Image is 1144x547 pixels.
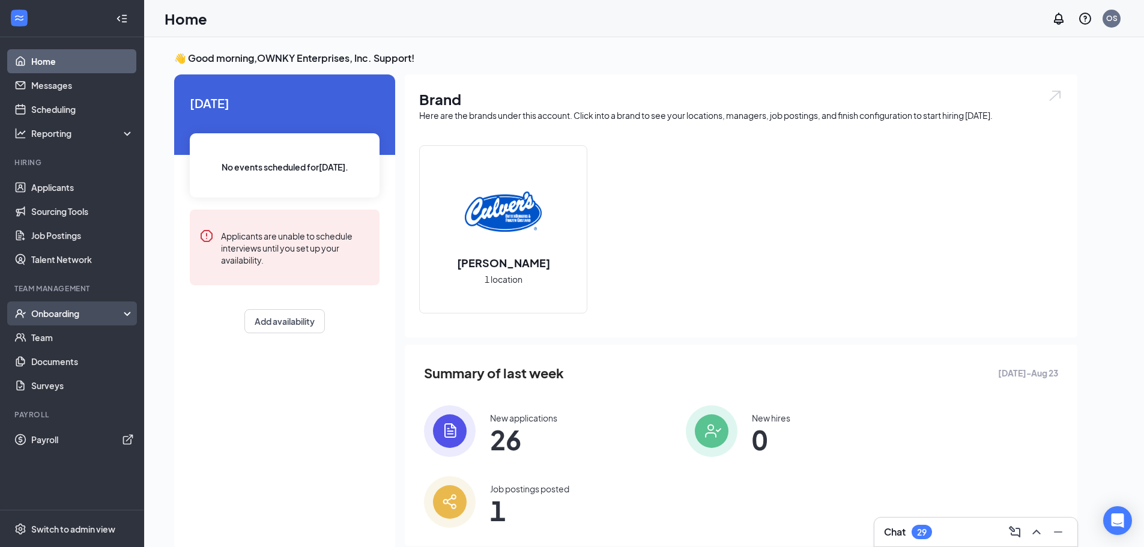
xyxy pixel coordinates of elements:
img: open.6027fd2a22e1237b5b06.svg [1047,89,1063,103]
div: Team Management [14,283,132,294]
span: No events scheduled for [DATE] . [222,160,348,174]
button: Minimize [1049,522,1068,542]
div: Payroll [14,409,132,420]
h2: [PERSON_NAME] [445,255,562,270]
div: Switch to admin view [31,523,115,535]
img: Culver's [465,174,542,250]
div: 29 [917,527,927,537]
img: icon [424,476,476,528]
svg: QuestionInfo [1078,11,1092,26]
h3: Chat [884,525,906,539]
button: ChevronUp [1027,522,1046,542]
a: Talent Network [31,247,134,271]
a: Job Postings [31,223,134,247]
div: Hiring [14,157,132,168]
div: Onboarding [31,307,124,319]
div: Here are the brands under this account. Click into a brand to see your locations, managers, job p... [419,109,1063,121]
svg: Error [199,229,214,243]
span: Summary of last week [424,363,564,384]
div: New applications [490,412,557,424]
a: Surveys [31,373,134,397]
span: 26 [490,429,557,450]
div: Open Intercom Messenger [1103,506,1132,535]
a: Team [31,325,134,349]
h1: Home [165,8,207,29]
a: Applicants [31,175,134,199]
a: Home [31,49,134,73]
button: Add availability [244,309,325,333]
a: Documents [31,349,134,373]
a: Scheduling [31,97,134,121]
div: Applicants are unable to schedule interviews until you set up your availability. [221,229,370,266]
div: New hires [752,412,790,424]
h3: 👋 Good morning, OWNKY Enterprises, Inc. Support ! [174,52,1077,65]
div: Reporting [31,127,135,139]
span: [DATE] - Aug 23 [998,366,1058,379]
svg: WorkstreamLogo [13,12,25,24]
img: icon [424,405,476,457]
a: PayrollExternalLink [31,428,134,452]
svg: ChevronUp [1029,525,1044,539]
svg: UserCheck [14,307,26,319]
svg: Settings [14,523,26,535]
button: ComposeMessage [1005,522,1024,542]
svg: ComposeMessage [1008,525,1022,539]
h1: Brand [419,89,1063,109]
svg: Analysis [14,127,26,139]
img: icon [686,405,737,457]
svg: Notifications [1052,11,1066,26]
svg: Minimize [1051,525,1065,539]
a: Sourcing Tools [31,199,134,223]
svg: Collapse [116,13,128,25]
span: [DATE] [190,94,380,112]
div: Job postings posted [490,483,569,495]
span: 1 [490,500,569,521]
span: 0 [752,429,790,450]
a: Messages [31,73,134,97]
div: OS [1106,13,1118,23]
span: 1 location [485,273,522,286]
